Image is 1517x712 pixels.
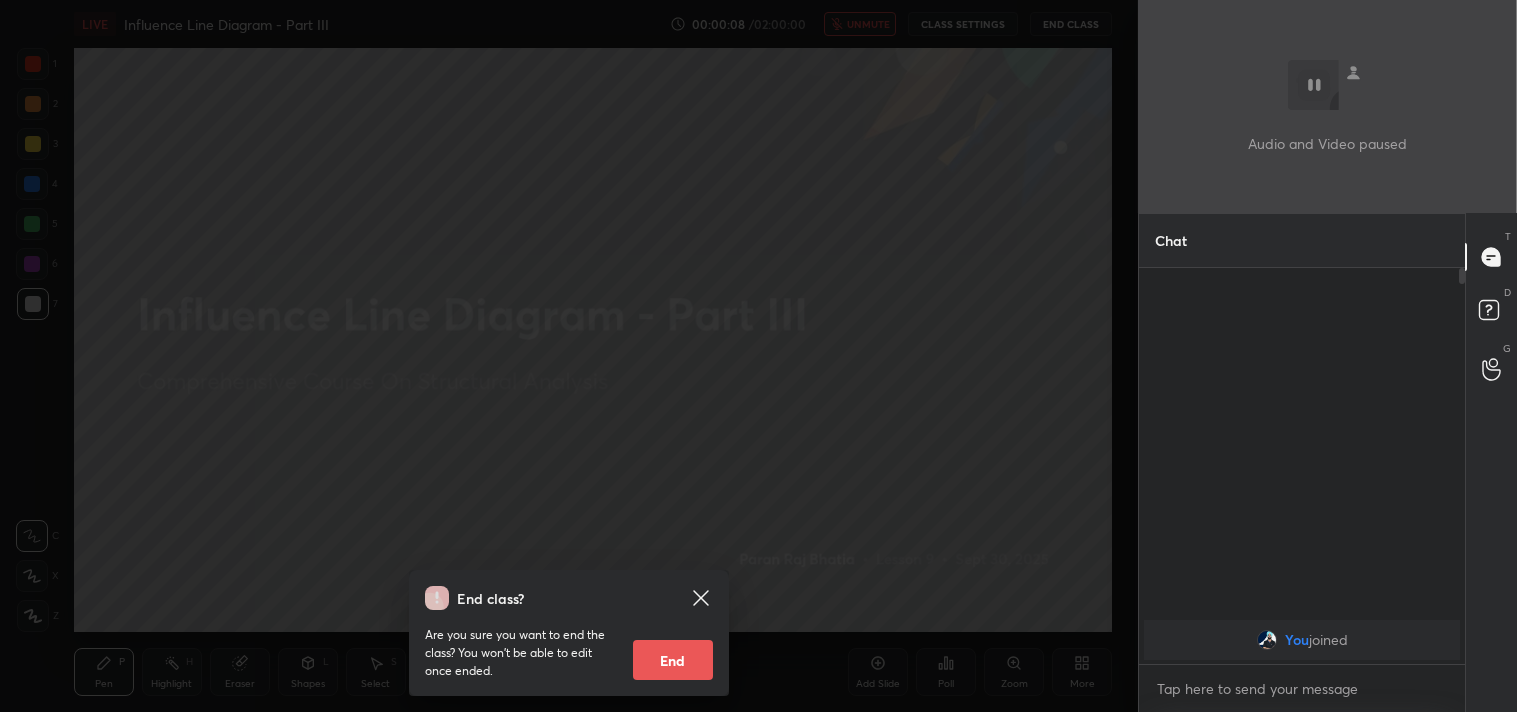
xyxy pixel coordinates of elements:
[457,588,524,609] h4: End class?
[1284,632,1308,648] span: You
[1504,285,1511,300] p: D
[1139,616,1465,664] div: grid
[1505,229,1511,244] p: T
[1248,133,1407,154] p: Audio and Video paused
[1139,214,1203,267] p: Chat
[633,640,713,680] button: End
[425,626,617,680] p: Are you sure you want to end the class? You won’t be able to edit once ended.
[1256,630,1276,650] img: bb0fa125db344831bf5d12566d8c4e6c.jpg
[1308,632,1347,648] span: joined
[1503,341,1511,356] p: G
